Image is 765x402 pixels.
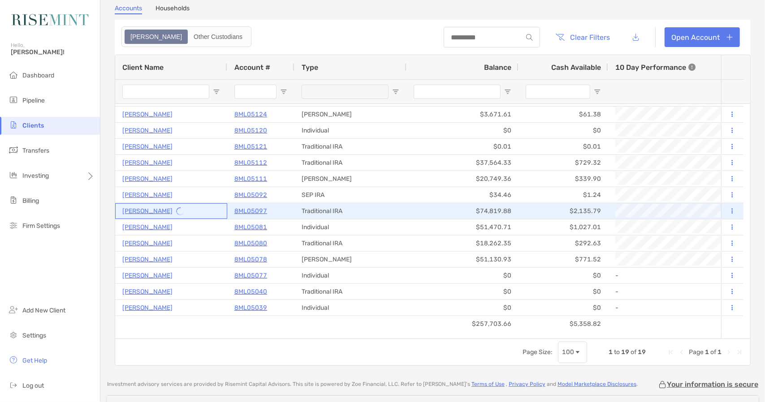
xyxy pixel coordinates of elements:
div: segmented control [121,26,251,47]
p: [PERSON_NAME] [122,238,173,249]
a: [PERSON_NAME] [122,286,173,297]
span: Dashboard [22,72,54,79]
div: Traditional IRA [294,139,406,154]
a: [PERSON_NAME] [122,189,173,201]
a: 8ML05120 [234,125,267,136]
a: [PERSON_NAME] [122,125,173,136]
a: [PERSON_NAME] [122,302,173,313]
span: Account # [234,63,270,72]
a: [PERSON_NAME] [122,173,173,184]
p: [PERSON_NAME] [122,270,173,281]
div: SEP IRA [294,187,406,203]
button: Open Filter Menu [280,88,287,95]
div: $339.90 [519,171,608,187]
a: 8ML05039 [234,302,267,313]
div: $1.24 [519,187,608,203]
p: [PERSON_NAME] [122,254,173,265]
div: Individual [294,300,406,316]
a: 8ML05080 [234,238,267,249]
span: Get Help [22,357,47,364]
div: Traditional IRA [294,235,406,251]
span: Clients [22,122,44,129]
a: 8ML05040 [234,286,267,297]
img: pipeline icon [8,94,19,105]
button: Open Filter Menu [594,88,601,95]
img: input icon [526,34,533,41]
div: 10 Day Performance [615,55,696,79]
div: 100 [562,348,574,356]
a: [PERSON_NAME] [122,109,173,120]
div: Traditional IRA [294,203,406,219]
a: Terms of Use [471,381,505,387]
a: 8ML05112 [234,157,267,168]
div: $257,703.66 [406,316,519,332]
div: Previous Page [678,349,685,356]
div: Page Size: [523,348,553,356]
div: $18,262.35 [406,235,519,251]
span: Settings [22,332,46,339]
input: Cash Available Filter Input [526,85,590,99]
div: $0 [406,123,519,138]
a: [PERSON_NAME] [122,157,173,168]
div: $37,564.33 [406,155,519,171]
div: Traditional IRA [294,284,406,299]
button: Open Filter Menu [392,88,399,95]
div: Other Custodians [189,30,247,43]
div: $771.52 [519,252,608,267]
span: Balance [484,63,511,72]
div: Individual [294,268,406,283]
p: 8ML05124 [234,109,267,120]
div: $0 [406,268,519,283]
img: transfers icon [8,145,19,155]
div: $5,358.82 [519,316,608,332]
a: Accounts [115,4,142,14]
p: 8ML05111 [234,173,267,184]
span: Billing [22,197,39,205]
div: Zoe [125,30,187,43]
div: $0.01 [406,139,519,154]
a: 8ML05121 [234,141,267,152]
input: Account # Filter Input [234,85,277,99]
a: 8ML05077 [234,270,267,281]
a: Households [156,4,190,14]
div: Next Page [725,349,732,356]
img: firm-settings icon [8,220,19,231]
img: Zoe Logo [11,4,89,36]
span: [PERSON_NAME]! [11,48,95,56]
button: Open Filter Menu [504,88,511,95]
p: Your information is secure [667,380,758,389]
div: $0 [406,284,519,299]
a: Model Marketplace Disclosures [558,381,636,387]
a: 8ML05081 [234,222,267,233]
div: $61.38 [519,107,608,122]
input: Balance Filter Input [414,85,501,99]
div: $0.01 [519,139,608,154]
div: $3,671.61 [406,107,519,122]
div: $51,470.71 [406,219,519,235]
p: [PERSON_NAME] [122,222,173,233]
div: $729.32 [519,155,608,171]
span: Log out [22,382,44,389]
img: add_new_client icon [8,304,19,315]
div: [PERSON_NAME] [294,171,406,187]
span: Add New Client [22,307,65,314]
a: Privacy Policy [509,381,545,387]
span: Transfers [22,147,49,154]
span: 1 [705,348,709,356]
input: Client Name Filter Input [122,85,209,99]
span: 1 [717,348,722,356]
a: [PERSON_NAME] [122,141,173,152]
p: [PERSON_NAME] [122,205,173,217]
span: to [614,348,620,356]
div: Traditional IRA [294,155,406,171]
div: $20,749.36 [406,171,519,187]
div: Page Size [558,342,587,363]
